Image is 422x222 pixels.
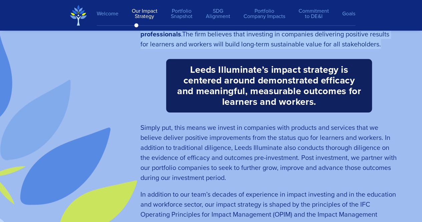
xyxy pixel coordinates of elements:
[336,8,355,20] a: Goals
[199,5,237,22] a: SDGAlignment
[97,8,125,20] a: Welcome
[292,5,336,22] a: Commitmentto DE&I
[125,5,164,22] a: Our ImpactStrategy
[177,63,361,108] b: Leeds Illuminate’s impact strategy is centered around demonstrated efficacy and meaningful, measu...
[237,5,292,22] a: PortfolioCompany Impacts
[164,5,199,22] a: PortfolioSnapshot
[140,123,397,183] span: Simply put, this means we invest in companies with products and services that we believe deliver ...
